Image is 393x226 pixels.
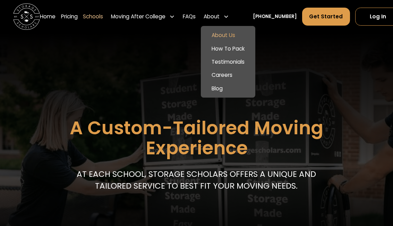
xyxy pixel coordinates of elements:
[201,7,231,26] div: About
[61,7,78,26] a: Pricing
[108,7,177,26] div: Moving After College
[83,7,103,26] a: Schools
[204,42,253,55] a: How To Pack
[253,13,297,20] a: [PHONE_NUMBER]
[204,69,253,82] a: Careers
[204,55,253,68] a: Testimonials
[204,29,253,42] a: About Us
[37,118,357,158] h1: A Custom-Tailored Moving Experience
[75,168,318,192] p: At each school, storage scholars offers a unique and tailored service to best fit your Moving needs.
[111,12,165,20] div: Moving After College
[201,26,255,98] nav: About
[204,12,220,20] div: About
[40,7,55,26] a: Home
[204,82,253,95] a: Blog
[302,8,350,26] a: Get Started
[13,3,40,30] img: Storage Scholars main logo
[183,7,196,26] a: FAQs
